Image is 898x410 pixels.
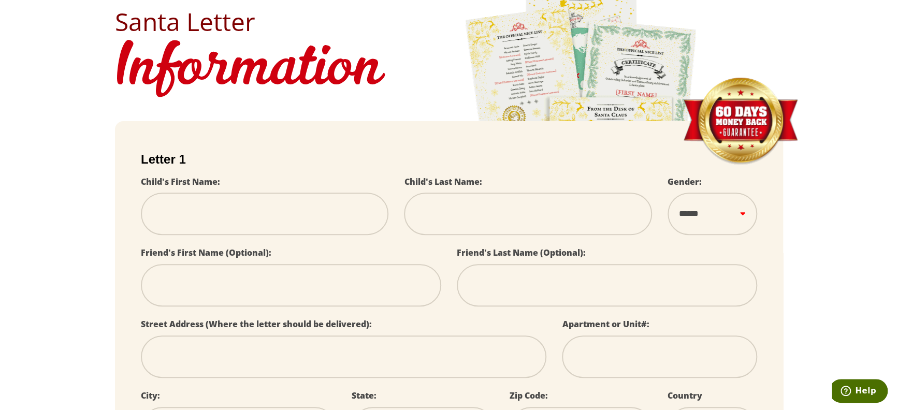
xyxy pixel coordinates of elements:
label: Country [668,390,702,401]
label: Friend's First Name (Optional): [141,247,271,258]
h2: Santa Letter [115,9,783,34]
img: Money Back Guarantee [682,77,799,166]
label: Zip Code: [510,390,548,401]
iframe: Opens a widget where you can find more information [832,379,888,405]
label: State: [352,390,376,401]
label: City: [141,390,160,401]
label: Child's First Name: [141,176,220,187]
label: Apartment or Unit#: [562,318,649,330]
label: Child's Last Name: [404,176,482,187]
label: Gender: [668,176,702,187]
h1: Information [115,34,783,106]
label: Street Address (Where the letter should be delivered): [141,318,372,330]
label: Friend's Last Name (Optional): [457,247,586,258]
h2: Letter 1 [141,152,757,167]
